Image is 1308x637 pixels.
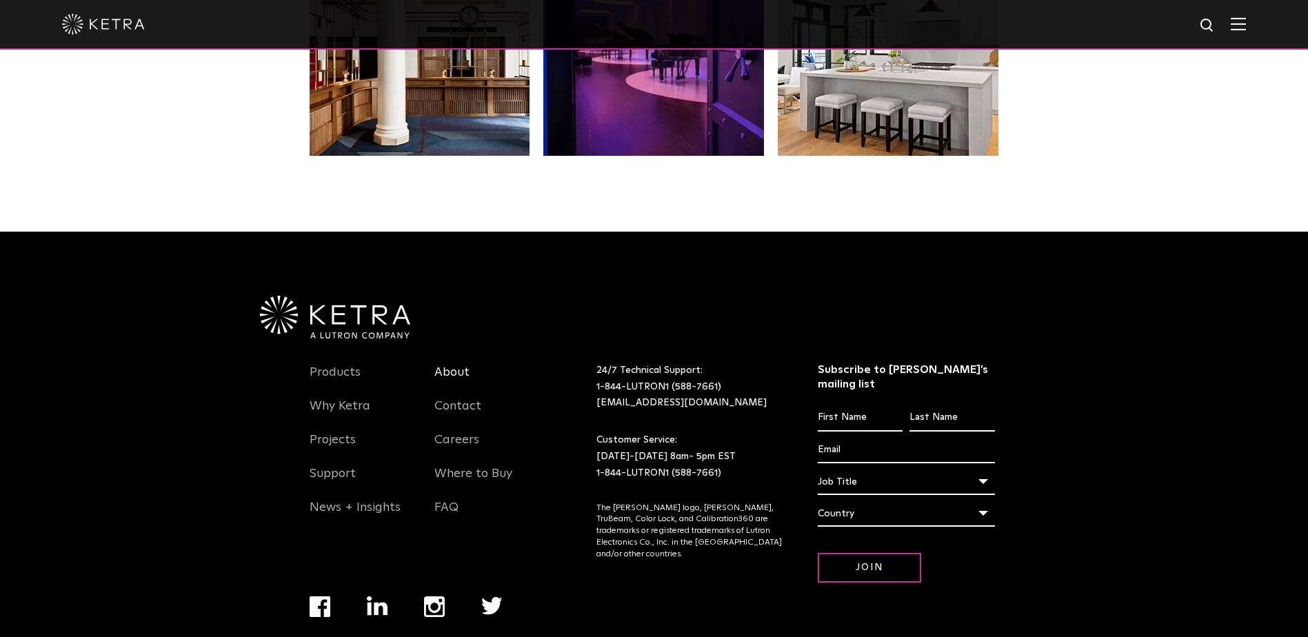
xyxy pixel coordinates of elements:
div: Job Title [818,469,995,495]
img: Hamburger%20Nav.svg [1231,17,1246,30]
input: Email [818,437,995,463]
a: Contact [434,398,481,430]
a: Careers [434,432,479,464]
p: The [PERSON_NAME] logo, [PERSON_NAME], TruBeam, Color Lock, and Calibration360 are trademarks or ... [596,503,783,560]
a: 1-844-LUTRON1 (588-7661) [596,382,721,392]
a: FAQ [434,500,459,532]
p: Customer Service: [DATE]-[DATE] 8am- 5pm EST [596,432,783,481]
a: Support [310,466,356,498]
img: linkedin [367,596,388,616]
div: Navigation Menu [310,363,414,532]
a: Products [310,365,361,396]
img: Ketra-aLutronCo_White_RGB [260,296,410,338]
div: Navigation Menu [434,363,539,532]
a: Where to Buy [434,466,512,498]
input: Join [818,553,921,583]
a: About [434,365,470,396]
p: 24/7 Technical Support: [596,363,783,412]
input: Last Name [909,405,994,431]
div: Country [818,501,995,527]
a: Projects [310,432,356,464]
img: instagram [424,596,445,617]
input: First Name [818,405,903,431]
img: twitter [481,597,503,615]
a: News + Insights [310,500,401,532]
h3: Subscribe to [PERSON_NAME]’s mailing list [818,363,995,392]
a: Why Ketra [310,398,370,430]
a: [EMAIL_ADDRESS][DOMAIN_NAME] [596,398,767,407]
img: search icon [1199,17,1216,34]
a: 1-844-LUTRON1 (588-7661) [596,468,721,478]
img: facebook [310,596,330,617]
img: ketra-logo-2019-white [62,14,145,34]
